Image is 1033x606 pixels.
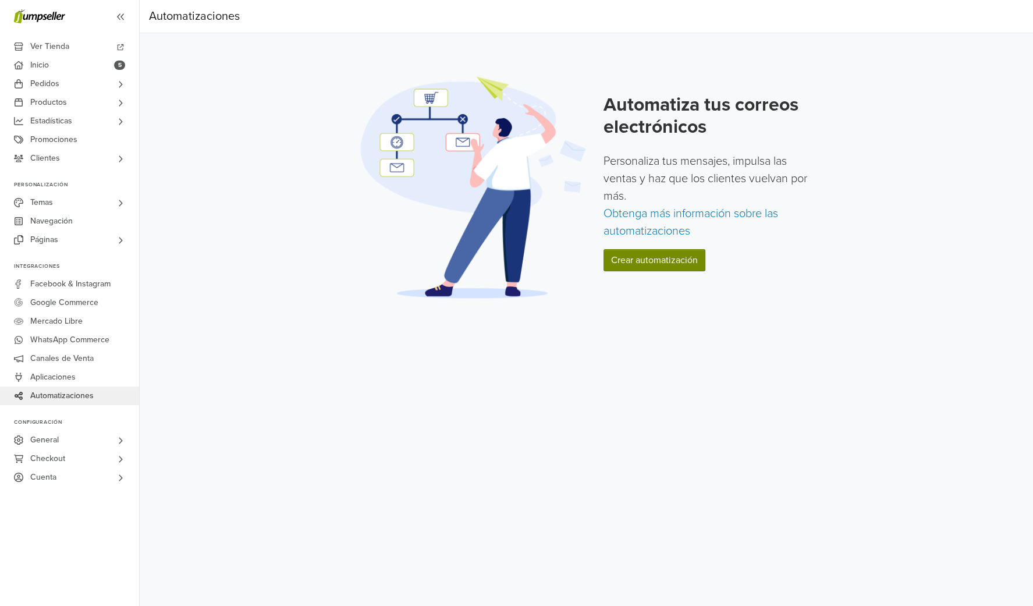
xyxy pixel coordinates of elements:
[604,249,705,271] a: Crear automatización
[14,419,139,426] p: Configuración
[30,275,111,293] span: Facebook & Instagram
[30,193,53,212] span: Temas
[30,387,94,405] span: Automatizaciones
[14,263,139,270] p: Integraciones
[14,182,139,189] p: Personalización
[30,293,98,312] span: Google Commerce
[30,37,69,56] span: Ver Tienda
[30,56,49,75] span: Inicio
[30,149,60,168] span: Clientes
[30,349,94,368] span: Canales de Venta
[30,93,67,112] span: Productos
[604,94,816,139] h2: Automatiza tus correos electrónicos
[114,61,125,70] span: 5
[30,331,109,349] span: WhatsApp Commerce
[30,312,83,331] span: Mercado Libre
[30,212,73,231] span: Navegación
[30,468,56,487] span: Cuenta
[30,231,58,249] span: Páginas
[30,112,72,130] span: Estadísticas
[30,449,65,468] span: Checkout
[604,153,816,240] p: Personaliza tus mensajes, impulsa las ventas y haz que los clientes vuelvan por más.
[30,431,59,449] span: General
[604,207,778,238] a: Obtenga más información sobre las automatizaciones
[357,75,590,299] img: Automation
[30,130,77,149] span: Promociones
[149,5,240,28] div: Automatizaciones
[30,368,76,387] span: Aplicaciones
[30,75,59,93] span: Pedidos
